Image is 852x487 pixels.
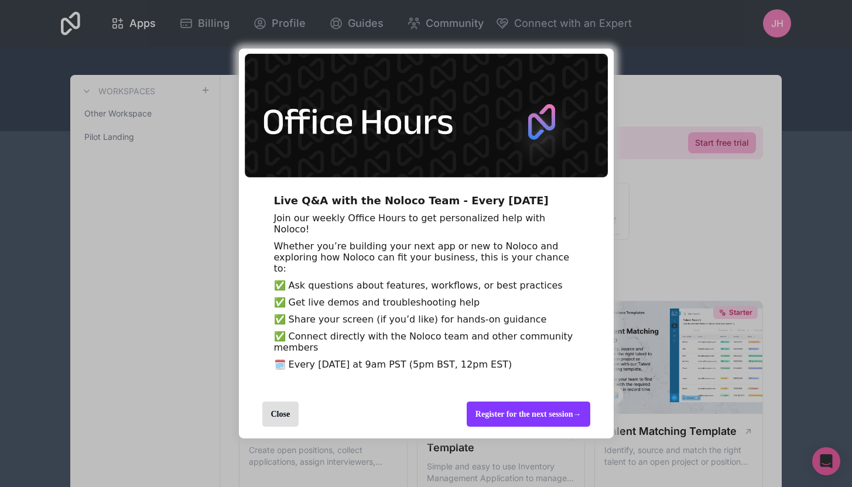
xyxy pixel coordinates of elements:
[274,331,573,353] span: ✅ Connect directly with the Noloco team and other community members
[245,54,608,177] img: 5446233340985343.png
[274,241,570,274] span: Whether you’re building your next app or new to Noloco and exploring how Noloco can fit your busi...
[274,359,512,370] span: 🗓️ Every [DATE] at 9am PST (5pm BST, 12pm EST)
[274,212,546,235] span: Join our weekly Office Hours to get personalized help with Noloco!
[467,402,590,427] div: Register for the next session →
[274,280,563,291] span: ✅ Ask questions about features, workflows, or best practices
[262,402,299,427] div: Close
[274,297,480,308] span: ✅ Get live demos and troubleshooting help
[239,49,614,438] div: entering modal
[274,314,547,325] span: ✅ Share your screen (if you’d like) for hands-on guidance
[274,194,549,207] span: Live Q&A with the Noloco Team - Every [DATE]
